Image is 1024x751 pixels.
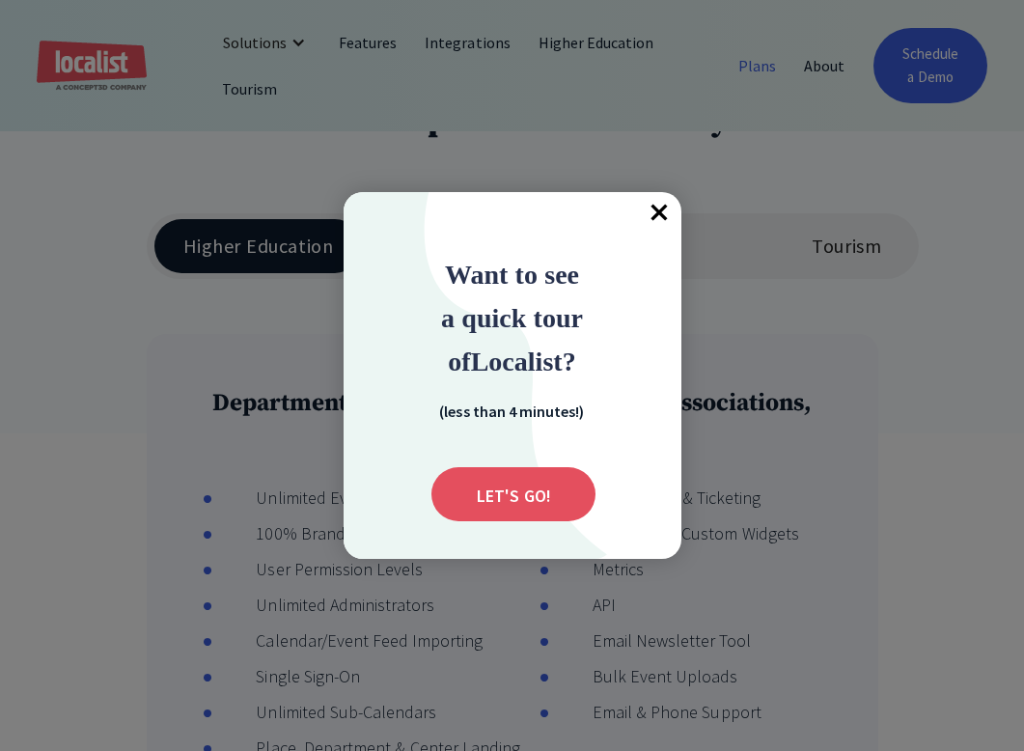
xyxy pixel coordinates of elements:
[382,252,643,382] div: Want to see a quick tour of Localist?
[415,399,608,422] div: (less than 4 minutes!)
[445,260,579,290] span: Want to see
[439,402,584,421] strong: (less than 4 minutes!)
[431,467,595,521] div: Submit
[441,303,556,333] strong: a quick to
[639,192,681,235] span: ×
[639,192,681,235] div: Close popup
[471,347,576,376] span: Localist?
